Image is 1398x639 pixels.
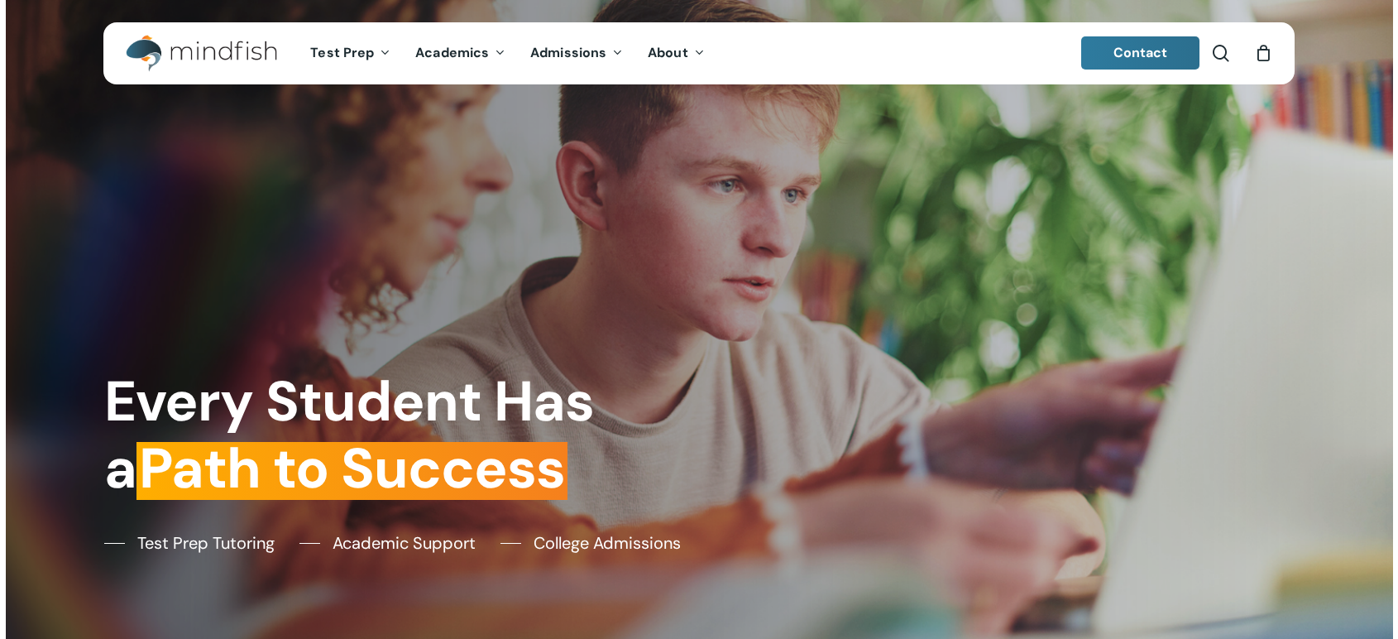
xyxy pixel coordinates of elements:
[104,531,275,555] a: Test Prep Tutoring
[534,531,681,555] span: College Admissions
[1254,44,1272,62] a: Cart
[298,46,403,60] a: Test Prep
[1113,44,1168,61] span: Contact
[333,531,476,555] span: Academic Support
[1081,36,1200,70] a: Contact
[415,44,489,61] span: Academics
[137,531,275,555] span: Test Prep Tutoring
[136,432,567,505] em: Path to Success
[299,531,476,555] a: Academic Support
[403,46,518,60] a: Academics
[518,46,635,60] a: Admissions
[298,22,716,84] nav: Main Menu
[635,46,717,60] a: About
[648,44,688,61] span: About
[530,44,606,61] span: Admissions
[103,22,1295,84] header: Main Menu
[310,44,374,61] span: Test Prep
[104,368,687,502] h1: Every Student Has a
[500,531,681,555] a: College Admissions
